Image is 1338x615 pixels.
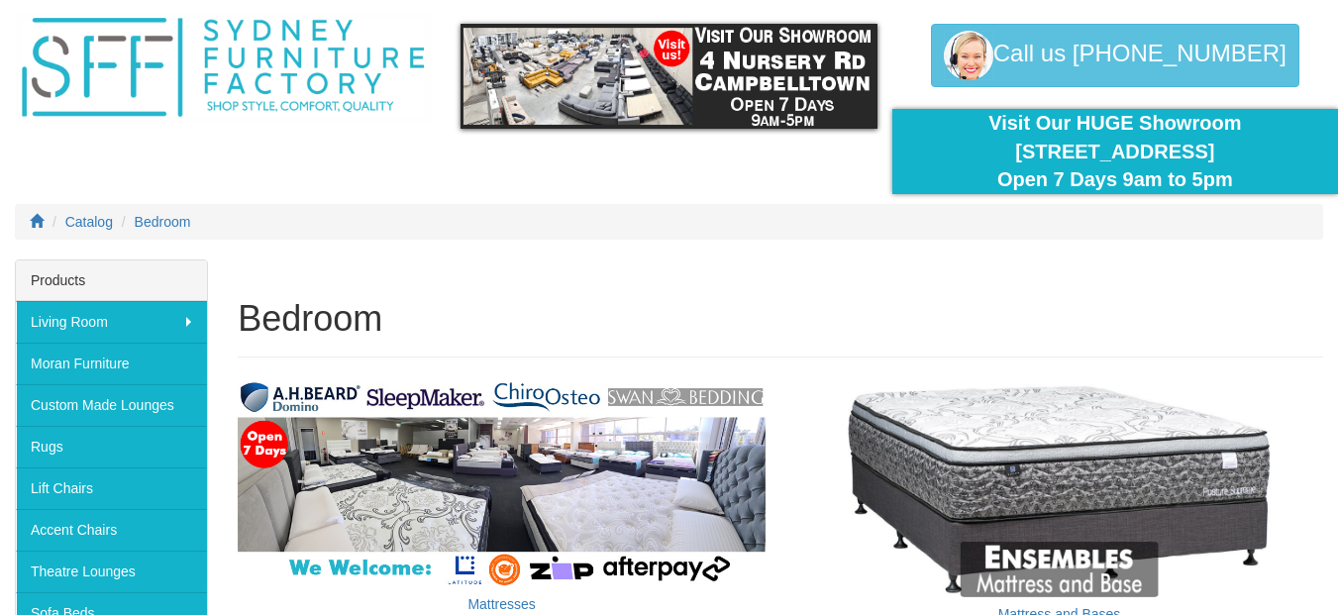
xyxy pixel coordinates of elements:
a: Moran Furniture [16,343,207,384]
a: Lift Chairs [16,467,207,509]
a: Living Room [16,301,207,343]
img: Sydney Furniture Factory [15,14,431,122]
img: Mattress and Bases [795,377,1323,597]
img: showroom.gif [461,24,876,129]
a: Mattresses [467,596,535,612]
h1: Bedroom [238,299,1323,339]
a: Bedroom [135,214,191,230]
div: Products [16,260,207,301]
a: Catalog [65,214,113,230]
div: Visit Our HUGE Showroom [STREET_ADDRESS] Open 7 Days 9am to 5pm [907,109,1323,194]
a: Accent Chairs [16,509,207,551]
a: Rugs [16,426,207,467]
a: Theatre Lounges [16,551,207,592]
a: Custom Made Lounges [16,384,207,426]
img: Mattresses [238,377,766,587]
